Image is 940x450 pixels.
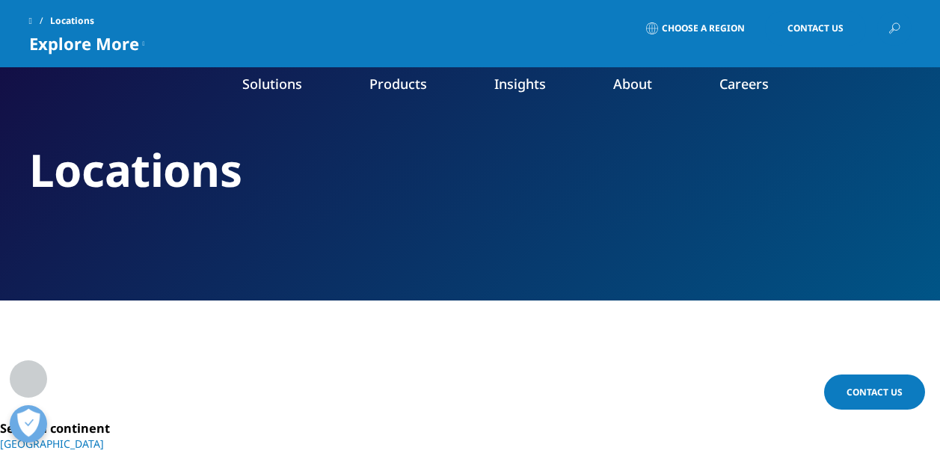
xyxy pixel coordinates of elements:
span: Choose a Region [662,22,745,34]
a: About [613,75,652,93]
button: Open Preferences [10,405,47,443]
a: Careers [719,75,769,93]
span: Contact Us [847,386,903,398]
h2: Locations [29,142,912,198]
a: Solutions [242,75,302,93]
nav: Primary [155,52,912,123]
span: Contact Us [787,24,844,33]
a: Contact Us [824,375,925,410]
a: Contact Us [765,11,866,46]
a: Insights [494,75,546,93]
a: Products [369,75,427,93]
